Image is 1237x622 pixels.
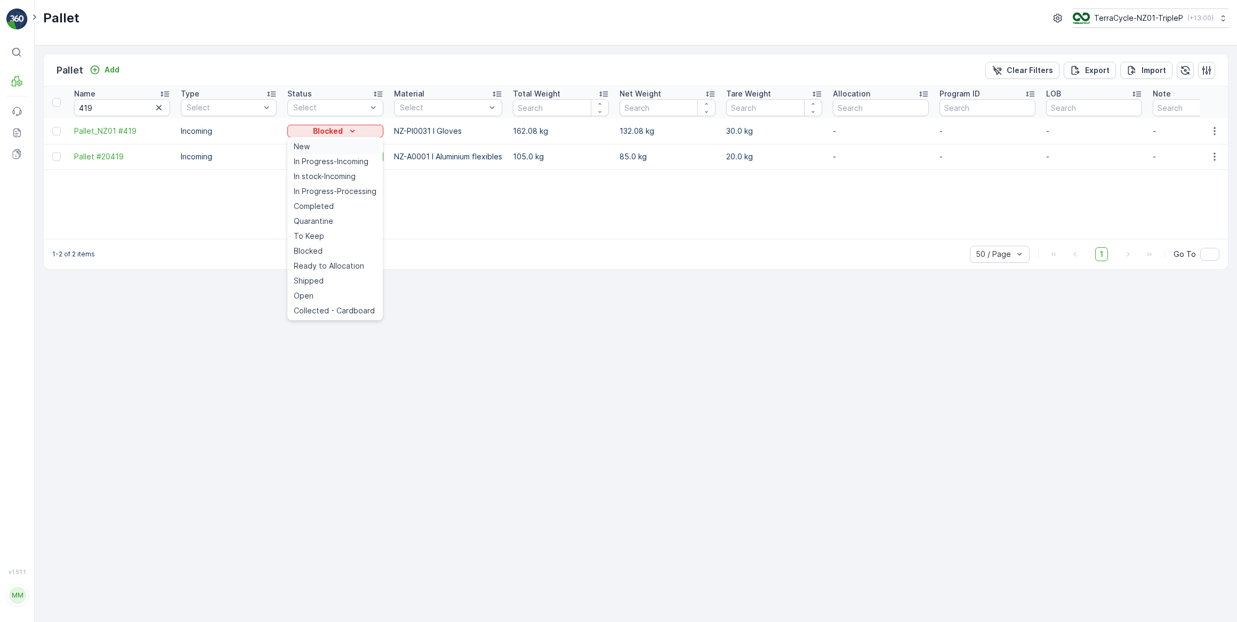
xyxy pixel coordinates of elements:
span: Shipped [294,276,324,286]
ul: Blocked [287,137,383,320]
p: Pallet_NZ01 #514 [582,9,654,22]
a: Pallet_NZ01 #419 [74,126,170,136]
p: Name [74,88,95,99]
p: Pallet [43,10,79,27]
p: Status [287,88,312,99]
span: v 1.51.1 [6,569,28,575]
span: 16 [60,228,68,237]
span: Bale [57,245,73,254]
p: LOB [1046,88,1061,99]
span: In Progress-Incoming [294,156,368,167]
button: Export [1064,62,1116,79]
p: Pallet [57,63,83,78]
p: Tare Weight [726,88,771,99]
span: Go To [1174,249,1196,260]
span: 1 [1095,247,1108,261]
input: Search [833,99,929,116]
img: TC_7kpGtVS.png [1073,12,1090,24]
span: In Progress-Processing [294,186,376,197]
span: Total Weight : [9,192,62,201]
p: Select [187,102,260,113]
p: 162.08 kg [513,126,609,136]
p: 1-2 of 2 items [52,250,95,259]
td: - [828,144,934,169]
input: Search [620,99,716,116]
p: Select [400,102,486,113]
p: Allocation [833,88,870,99]
p: Incoming [181,151,277,162]
input: Search [74,99,170,116]
p: Program ID [939,88,980,99]
span: 63 [62,192,72,201]
span: 47 [56,210,66,219]
span: Open [294,290,314,301]
p: Add [105,64,119,75]
div: Toggle Row Selected [52,152,61,161]
span: Completed [294,201,334,212]
td: - [828,118,934,144]
input: Search [939,99,1035,116]
img: logo [6,9,28,30]
p: Material [394,88,424,99]
p: Import [1142,65,1166,76]
p: TerraCycle-NZ01-TripleP [1094,13,1183,23]
span: Asset Type : [9,245,57,254]
span: Ready to Allocation [294,261,364,271]
button: Add [85,63,124,76]
p: 20.0 kg [726,151,822,162]
p: - [939,151,1035,162]
p: Select [293,102,367,113]
span: Collected - Cardboard [294,305,375,316]
span: To Keep [294,231,324,241]
span: New [294,141,310,152]
p: - [1046,151,1142,162]
span: In stock-Incoming [294,171,356,182]
div: Toggle Row Selected [52,127,61,135]
span: Material : [9,263,45,272]
p: Type [181,88,199,99]
p: - [939,126,1035,136]
p: Incoming [181,126,277,136]
span: Blocked [294,246,323,256]
p: ( +13:00 ) [1187,14,1214,22]
p: Clear Filters [1007,65,1053,76]
p: NZ-PI0031 I Gloves [394,126,502,136]
p: Blocked [313,126,343,136]
p: 105.0 kg [513,151,609,162]
p: NZ-A0001 I Aluminium flexibles [394,151,502,162]
button: Clear Filters [985,62,1059,79]
span: Tare Weight : [9,228,60,237]
input: Search [1046,99,1142,116]
p: 85.0 kg [620,151,716,162]
span: NZ-A0001 I Aluminium flexibles [45,263,163,272]
button: Import [1120,62,1172,79]
button: MM [6,577,28,613]
input: Search [726,99,822,116]
p: - [1046,126,1142,136]
p: Net Weight [620,88,661,99]
span: Net Weight : [9,210,56,219]
p: 132.08 kg [620,126,716,136]
p: 30.0 kg [726,126,822,136]
span: Name : [9,175,35,184]
p: Total Weight [513,88,560,99]
span: Pallet_NZ01 #514 [35,175,98,184]
p: Export [1085,65,1110,76]
div: MM [9,587,26,604]
a: Pallet #20419 [74,151,170,162]
button: Blocked [287,125,383,138]
button: TerraCycle-NZ01-TripleP(+13:00) [1073,9,1228,28]
input: Search [513,99,609,116]
p: Note [1153,88,1171,99]
span: Quarantine [294,216,333,227]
